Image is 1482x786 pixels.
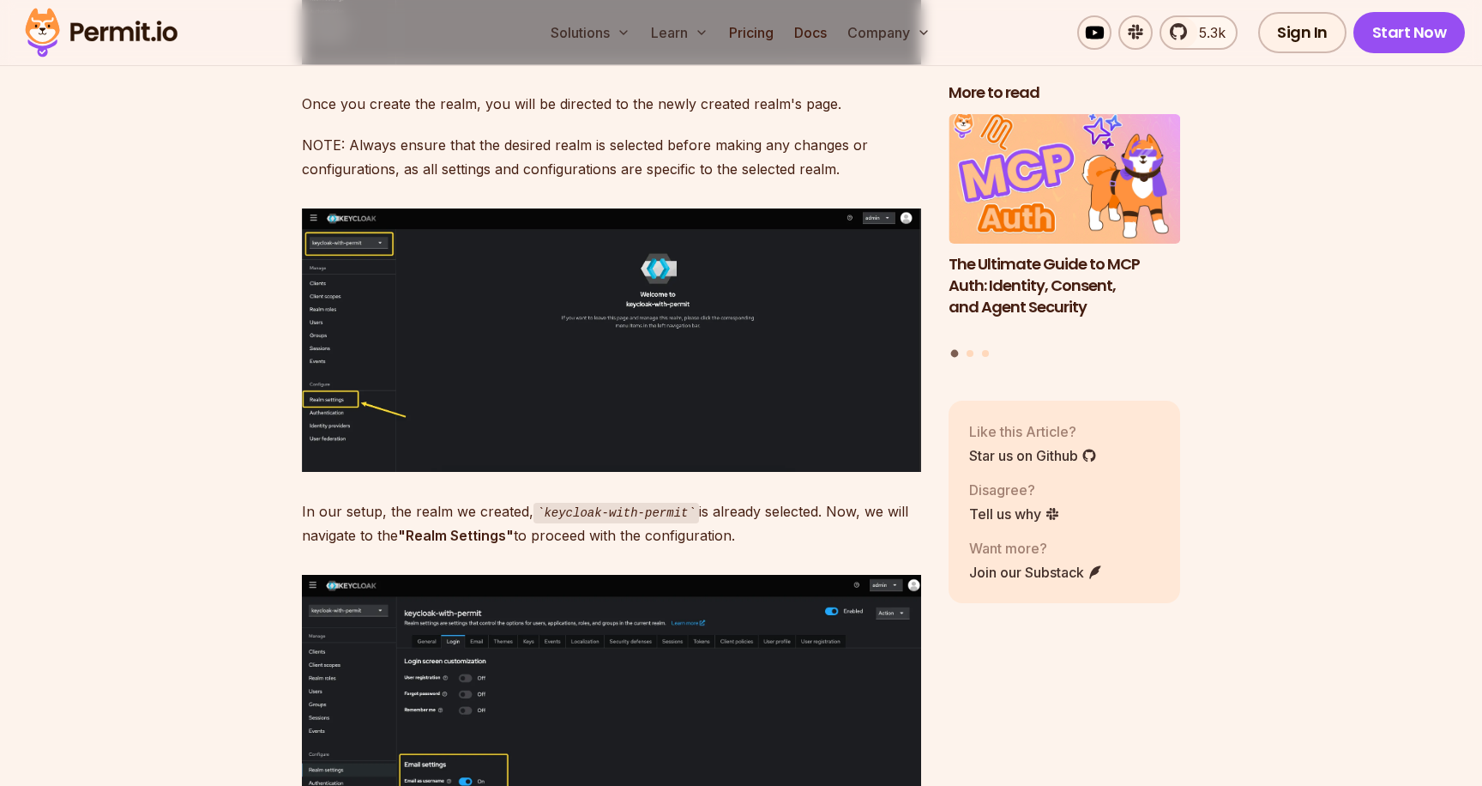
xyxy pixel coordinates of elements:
a: Pricing [722,15,780,50]
p: Once you create the realm, you will be directed to the newly created realm's page. [302,92,921,116]
button: Go to slide 1 [951,350,959,358]
div: Posts [949,114,1180,360]
img: Permit logo [17,3,185,62]
p: NOTE: Always ensure that the desired realm is selected before making any changes or configuration... [302,133,921,181]
p: Disagree? [969,480,1060,500]
h2: More to read [949,82,1180,104]
img: image.png [302,209,921,472]
a: Star us on Github [969,445,1097,466]
span: 5.3k [1189,22,1226,43]
img: The Ultimate Guide to MCP Auth: Identity, Consent, and Agent Security [949,114,1180,245]
button: Learn [644,15,715,50]
a: 5.3k [1160,15,1238,50]
a: Tell us why [969,504,1060,524]
a: Docs [787,15,834,50]
p: Like this Article? [969,421,1097,442]
a: Join our Substack [969,562,1103,583]
button: Go to slide 3 [982,350,989,357]
li: 1 of 3 [949,114,1180,340]
code: keycloak-with-permit [533,503,699,523]
a: Start Now [1353,12,1466,53]
button: Solutions [544,15,637,50]
a: Sign In [1258,12,1346,53]
h3: The Ultimate Guide to MCP Auth: Identity, Consent, and Agent Security [949,254,1180,317]
button: Company [840,15,937,50]
button: Go to slide 2 [967,350,973,357]
p: Want more? [969,538,1103,559]
p: In our setup, the realm we created, is already selected. Now, we will navigate to the to proceed ... [302,499,921,548]
strong: "Realm Settings" [398,527,514,544]
a: The Ultimate Guide to MCP Auth: Identity, Consent, and Agent SecurityThe Ultimate Guide to MCP Au... [949,114,1180,340]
